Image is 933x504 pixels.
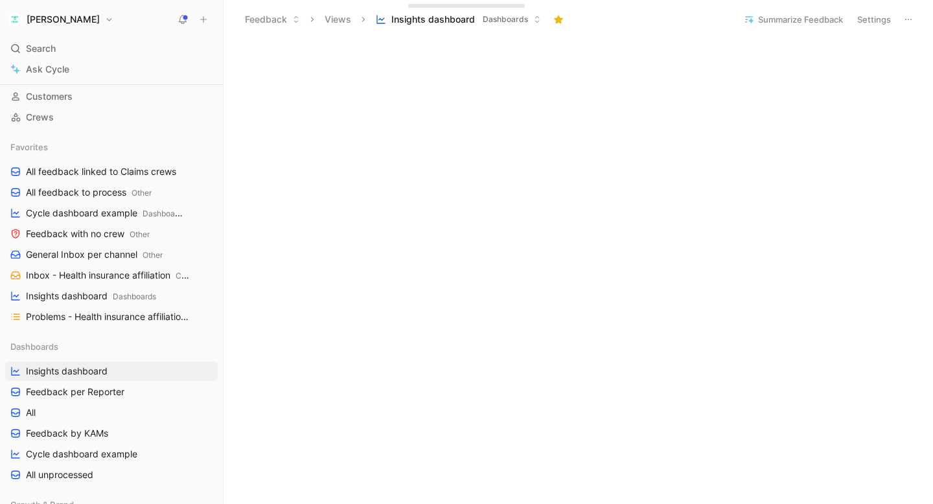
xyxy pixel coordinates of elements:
div: Favorites [5,137,218,157]
a: Cycle dashboard exampleDashboards [5,203,218,223]
button: Feedback [239,10,306,29]
button: Insights dashboardDashboards [370,10,547,29]
span: Customers [26,90,73,103]
a: Feedback by KAMs [5,424,218,443]
span: Cycle dashboard example [26,448,137,461]
span: Problems - Health insurance affiliation [26,310,193,324]
span: Other [130,229,150,239]
a: All feedback to processOther [5,183,218,202]
span: Other [132,188,152,198]
a: All [5,403,218,422]
span: Dashboards [483,13,528,26]
a: Cycle dashboard example [5,444,218,464]
span: Feedback with no crew [26,227,150,241]
a: Insights dashboard [5,361,218,381]
span: Other [143,250,163,260]
h1: [PERSON_NAME] [27,14,100,25]
span: Customer Enablement [191,312,271,322]
img: Alan [8,13,21,26]
span: Insights dashboard [26,365,108,378]
span: Ask Cycle [26,62,69,77]
span: Dashboards [143,209,186,218]
a: Problems - Health insurance affiliationCustomer Enablement [5,307,218,326]
a: Insights dashboardDashboards [5,286,218,306]
span: Dashboards [113,292,156,301]
span: Customer Enablement [176,271,255,281]
a: Inbox - Health insurance affiliationCustomer Enablement [5,266,218,285]
span: All feedback linked to Claims crews [26,165,176,178]
a: All unprocessed [5,465,218,485]
span: Feedback per Reporter [26,385,124,398]
span: Favorites [10,141,48,154]
span: All [26,406,36,419]
span: Insights dashboard [26,290,156,303]
span: Crews [26,111,54,124]
a: Crews [5,108,218,127]
span: Inbox - Health insurance affiliation [26,269,192,282]
span: General Inbox per channel [26,248,163,262]
span: All feedback to process [26,186,152,200]
a: Feedback per Reporter [5,382,218,402]
span: Feedback by KAMs [26,427,108,440]
span: Cycle dashboard example [26,207,184,220]
a: Customers [5,87,218,106]
button: Summarize Feedback [738,10,849,29]
div: Dashboards [5,337,218,356]
span: Insights dashboard [391,13,475,26]
a: General Inbox per channelOther [5,245,218,264]
button: Alan[PERSON_NAME] [5,10,117,29]
button: Views [319,10,357,29]
div: Search [5,39,218,58]
button: Settings [851,10,897,29]
a: Feedback with no crewOther [5,224,218,244]
span: Search [26,41,56,56]
a: All feedback linked to Claims crews [5,162,218,181]
div: DashboardsInsights dashboardFeedback per ReporterAllFeedback by KAMsCycle dashboard exampleAll un... [5,337,218,485]
span: All unprocessed [26,468,93,481]
a: Ask Cycle [5,60,218,79]
span: Dashboards [10,340,58,353]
